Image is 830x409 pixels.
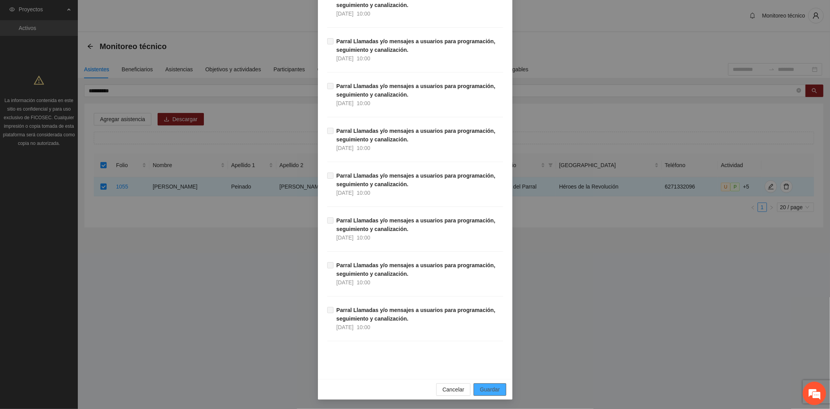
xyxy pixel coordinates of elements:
span: [DATE] [337,324,354,330]
strong: Parral Llamadas y/o mensajes a usuarios para programación, seguimiento y canalización. [337,262,496,277]
span: 10:00 [357,190,370,196]
span: No de ticket: #3411 [16,150,65,159]
strong: Parral Llamadas y/o mensajes a usuarios para programación, seguimiento y canalización. [337,128,496,143]
div: Minimizar ventana de chat en vivo [128,4,146,23]
div: Tú [13,113,138,118]
span: 10:00 [357,279,370,286]
div: 11:33 AM [10,163,131,187]
span: Entiendo, te recomiendo que cuando suceda este error, recargues la página. Por el momento, te asi... [16,62,125,105]
span: 10:00 [357,324,370,330]
button: Cancelar [436,383,470,396]
span: 10:00 [357,100,370,106]
strong: Parral Llamadas y/o mensajes a usuarios para programación, seguimiento y canalización. [337,307,496,322]
div: [PERSON_NAME] [13,139,142,145]
span: [DATE] [337,11,354,17]
span: Guardar [480,385,500,394]
span: Cancelar [442,385,464,394]
em: Volver a enviar [115,204,122,209]
strong: Parral Llamadas y/o mensajes a usuarios para programación, seguimiento y canalización. [337,173,496,187]
div: 11:32 AM [25,120,142,135]
span: [DATE] [337,234,354,241]
span: [DATE] [337,190,354,196]
button: Guardar [474,383,506,396]
span: Ok, voy a estar pendiente de mi internet. [30,123,137,132]
strong: Parral Llamadas y/o mensajes a usuarios para programación, seguimiento y canalización. [337,38,496,53]
span: 10:00 [357,234,370,241]
span: [DATE] [337,279,354,286]
span: 10:00 [357,11,370,17]
strong: Parral Llamadas y/o mensajes a usuarios para programación, seguimiento y canalización. [337,217,496,232]
span: [DATE] [337,145,354,151]
span: Enviar mensaje de voz [123,236,131,244]
strong: Parral Llamadas y/o mensajes a usuarios para programación, seguimiento y canalización. [337,83,496,98]
span: no [130,202,137,210]
span: [DATE] [337,55,354,62]
span: 10:00 [357,55,370,62]
div: Chatee con nosotros ahora [34,38,125,48]
span: Más acciones [124,217,130,224]
span: Además de este error ¿has tenido algún otro problema? [16,166,125,183]
div: 11:54 AM [124,199,142,213]
div: Tú [13,191,138,197]
span: (Editado) [60,175,80,183]
span: 10:00 [357,145,370,151]
span: Finalizar chat [133,217,142,224]
div: 11:32 AM [10,59,131,108]
textarea: Escriba su mensaje y pulse “Intro” [4,227,148,254]
span: [DATE] [337,100,354,106]
span: Adjuntar un archivo [135,236,142,244]
div: 11:33 AM [10,147,70,162]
